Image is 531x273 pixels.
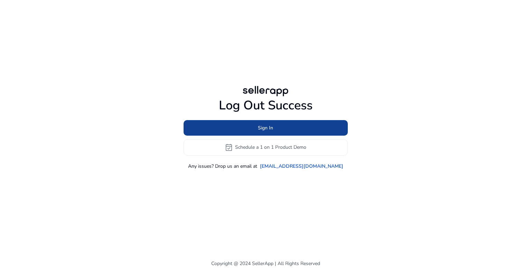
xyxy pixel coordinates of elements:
[258,124,273,131] span: Sign In
[184,120,348,136] button: Sign In
[225,143,233,152] span: event_available
[188,163,257,170] p: Any issues? Drop us an email at
[184,139,348,156] button: event_availableSchedule a 1 on 1 Product Demo
[184,98,348,113] h1: Log Out Success
[260,163,343,170] a: [EMAIL_ADDRESS][DOMAIN_NAME]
